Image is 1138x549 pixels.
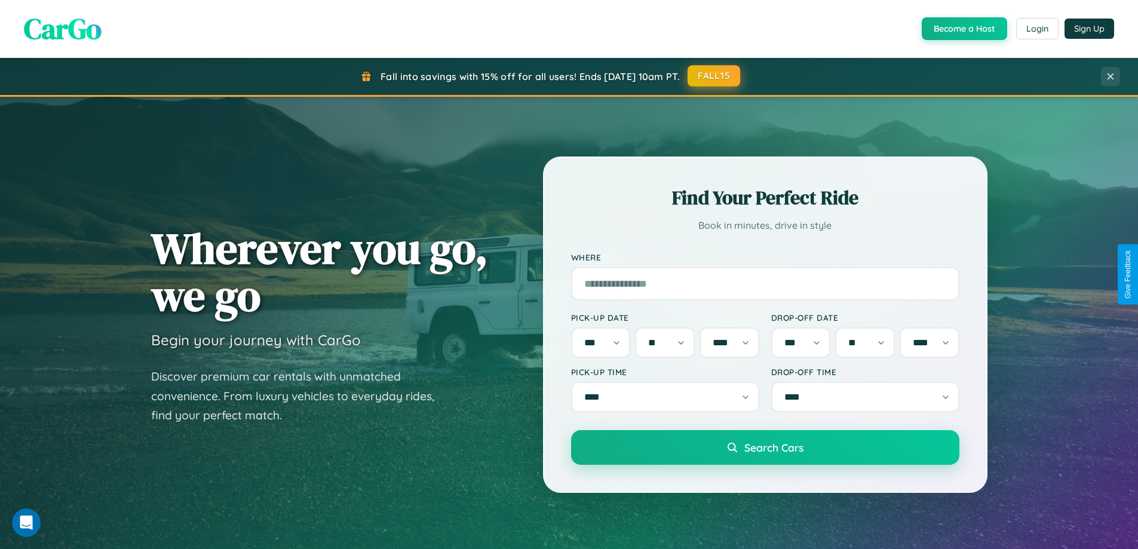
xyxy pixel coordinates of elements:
h1: Wherever you go, we go [151,225,488,319]
span: Fall into savings with 15% off for all users! Ends [DATE] 10am PT. [381,70,680,82]
label: Where [571,252,959,262]
button: Search Cars [571,430,959,465]
button: Become a Host [922,17,1007,40]
h2: Find Your Perfect Ride [571,185,959,211]
label: Drop-off Time [771,367,959,377]
p: Book in minutes, drive in style [571,217,959,234]
label: Pick-up Date [571,312,759,323]
span: CarGo [24,9,102,48]
button: FALL15 [688,65,740,87]
label: Pick-up Time [571,367,759,377]
p: Discover premium car rentals with unmatched convenience. From luxury vehicles to everyday rides, ... [151,367,450,425]
span: Search Cars [744,441,803,454]
label: Drop-off Date [771,312,959,323]
div: Give Feedback [1124,250,1132,299]
button: Sign Up [1065,19,1114,39]
iframe: Intercom live chat [12,508,41,537]
h3: Begin your journey with CarGo [151,331,361,349]
button: Login [1016,18,1059,39]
